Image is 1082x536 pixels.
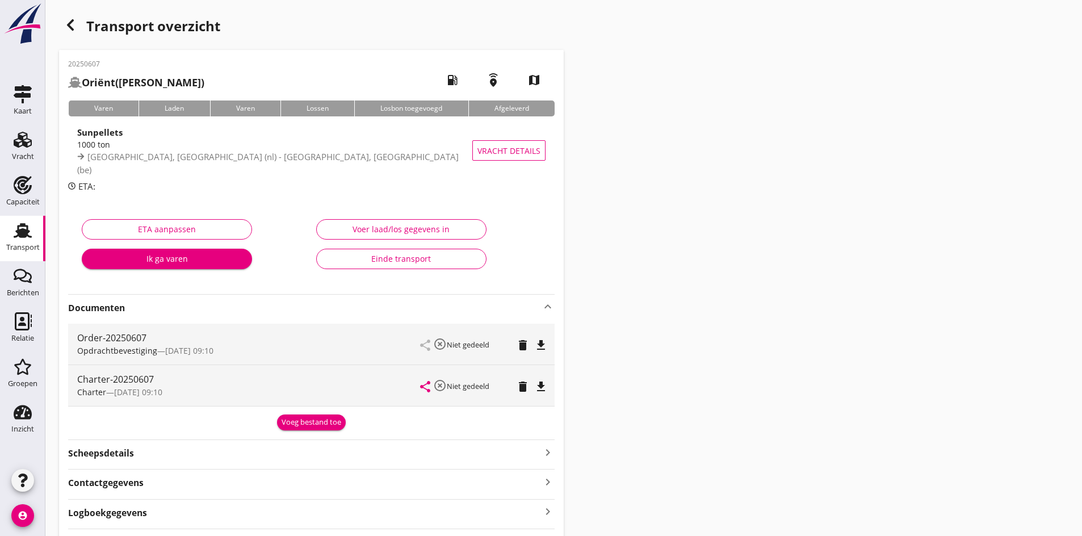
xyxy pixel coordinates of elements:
button: Voer laad/los gegevens in [316,219,487,240]
p: 20250607 [68,59,204,69]
div: Kaart [14,107,32,115]
span: Charter [77,387,106,397]
div: Order-20250607 [77,331,421,345]
div: ETA aanpassen [91,223,242,235]
i: file_download [534,380,548,393]
div: Inzicht [11,425,34,433]
i: highlight_off [433,337,447,351]
div: Transport [6,244,40,251]
span: [DATE] 09:10 [114,387,162,397]
span: Vracht details [477,145,540,157]
i: local_gas_station [437,64,468,96]
i: keyboard_arrow_right [541,504,555,520]
span: [GEOGRAPHIC_DATA], [GEOGRAPHIC_DATA] (nl) - [GEOGRAPHIC_DATA], [GEOGRAPHIC_DATA] (be) [77,151,459,175]
div: Groepen [8,380,37,387]
strong: Oriënt [82,76,115,89]
div: Varen [210,101,280,116]
div: — [77,386,421,398]
div: Afgeleverd [468,101,555,116]
strong: Contactgegevens [68,476,144,489]
button: Vracht details [472,140,546,161]
h1: Transport overzicht [59,14,564,50]
strong: Documenten [68,301,541,315]
div: 1000 ton [77,139,473,150]
strong: Sunpellets [77,127,123,138]
a: Sunpellets1000 ton[GEOGRAPHIC_DATA], [GEOGRAPHIC_DATA] (nl) - [GEOGRAPHIC_DATA], [GEOGRAPHIC_DATA... [68,125,555,175]
small: Niet gedeeld [447,381,489,391]
i: highlight_off [433,379,447,392]
i: keyboard_arrow_right [541,474,555,489]
div: Einde transport [326,253,477,265]
strong: Logboekgegevens [68,506,147,520]
i: keyboard_arrow_right [541,445,555,460]
small: Niet gedeeld [447,340,489,350]
button: Voeg bestand toe [277,414,346,430]
div: — [77,345,421,357]
button: ETA aanpassen [82,219,252,240]
button: Ik ga varen [82,249,252,269]
div: Capaciteit [6,198,40,206]
span: ETA: [78,181,95,192]
div: Relatie [11,334,34,342]
div: Losbon toegevoegd [354,101,468,116]
i: account_circle [11,504,34,527]
i: delete [516,380,530,393]
div: Ik ga varen [91,253,243,265]
i: delete [516,338,530,352]
div: Charter-20250607 [77,372,421,386]
div: Voer laad/los gegevens in [326,223,477,235]
span: [DATE] 09:10 [165,345,213,356]
div: Vracht [12,153,34,160]
i: file_download [534,338,548,352]
div: Lossen [280,101,354,116]
strong: Scheepsdetails [68,447,134,460]
button: Einde transport [316,249,487,269]
i: share [418,380,432,393]
i: emergency_share [477,64,509,96]
div: Varen [68,101,139,116]
h2: ([PERSON_NAME]) [68,75,204,90]
i: map [518,64,550,96]
i: keyboard_arrow_up [541,300,555,313]
img: logo-small.a267ee39.svg [2,3,43,45]
div: Laden [139,101,209,116]
div: Berichten [7,289,39,296]
span: Opdrachtbevestiging [77,345,157,356]
div: Voeg bestand toe [282,417,341,428]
